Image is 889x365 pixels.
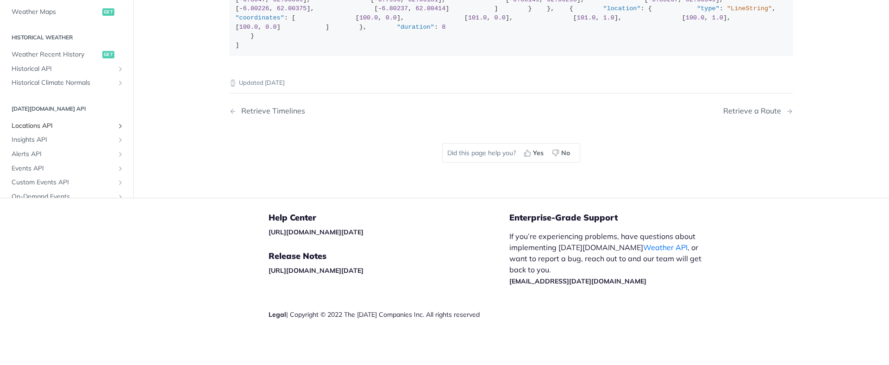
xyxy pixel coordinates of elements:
[509,231,711,286] p: If you’re experiencing problems, have questions about implementing [DATE][DOMAIN_NAME] , or want ...
[237,107,305,115] div: Retrieve Timelines
[239,5,243,12] span: -
[397,24,434,31] span: "duration"
[12,50,100,59] span: Weather Recent History
[12,135,114,145] span: Insights API
[7,105,126,113] h2: [DATE][DOMAIN_NAME] API
[12,178,114,187] span: Custom Events API
[495,14,506,21] span: 0.0
[12,121,114,131] span: Locations API
[533,148,544,158] span: Yes
[520,146,549,160] button: Yes
[269,228,363,236] a: [URL][DOMAIN_NAME][DATE]
[269,251,509,262] h5: Release Notes
[117,165,124,172] button: Show subpages for Events API
[603,5,641,12] span: "location"
[12,150,114,159] span: Alerts API
[102,51,114,58] span: get
[723,107,793,115] a: Next Page: Retrieve a Route
[727,5,772,12] span: "LineString"
[7,147,126,161] a: Alerts APIShow subpages for Alerts API
[229,107,471,115] a: Previous Page: Retrieve Timelines
[243,5,269,12] span: 6.80226
[382,5,408,12] span: 6.80237
[12,7,100,17] span: Weather Maps
[117,136,124,144] button: Show subpages for Insights API
[7,76,126,90] a: Historical Climate NormalsShow subpages for Historical Climate Normals
[442,143,580,163] div: Did this page help you?
[265,24,276,31] span: 0.0
[117,122,124,130] button: Show subpages for Locations API
[7,133,126,147] a: Insights APIShow subpages for Insights API
[386,14,397,21] span: 0.0
[229,97,793,125] nav: Pagination Controls
[236,14,284,21] span: "coordinates"
[359,14,378,21] span: 100.0
[229,78,793,88] p: Updated [DATE]
[269,266,363,275] a: [URL][DOMAIN_NAME][DATE]
[577,14,596,21] span: 101.0
[269,310,286,319] a: Legal
[7,162,126,176] a: Events APIShow subpages for Events API
[12,192,114,201] span: On-Demand Events
[415,5,445,12] span: 62.00414
[509,277,646,285] a: [EMAIL_ADDRESS][DATE][DOMAIN_NAME]
[269,212,509,223] h5: Help Center
[7,48,126,62] a: Weather Recent Historyget
[12,64,114,74] span: Historical API
[117,151,124,158] button: Show subpages for Alerts API
[7,62,126,76] a: Historical APIShow subpages for Historical API
[378,5,382,12] span: -
[7,190,126,204] a: On-Demand EventsShow subpages for On-Demand Events
[697,5,720,12] span: "type"
[269,310,509,319] div: | Copyright © 2022 The [DATE] Companies Inc. All rights reserved
[12,164,114,173] span: Events API
[117,79,124,87] button: Show subpages for Historical Climate Normals
[117,65,124,73] button: Show subpages for Historical API
[686,14,705,21] span: 100.0
[549,146,575,160] button: No
[468,14,487,21] span: 101.0
[7,119,126,133] a: Locations APIShow subpages for Locations API
[7,176,126,189] a: Custom Events APIShow subpages for Custom Events API
[117,179,124,186] button: Show subpages for Custom Events API
[603,14,614,21] span: 1.0
[277,5,307,12] span: 62.00375
[643,243,688,252] a: Weather API
[442,24,445,31] span: 8
[12,78,114,88] span: Historical Climate Normals
[7,33,126,42] h2: Historical Weather
[117,193,124,201] button: Show subpages for On-Demand Events
[509,212,726,223] h5: Enterprise-Grade Support
[102,8,114,16] span: get
[239,24,258,31] span: 100.0
[561,148,570,158] span: No
[712,14,723,21] span: 1.0
[7,5,126,19] a: Weather Mapsget
[723,107,786,115] div: Retrieve a Route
